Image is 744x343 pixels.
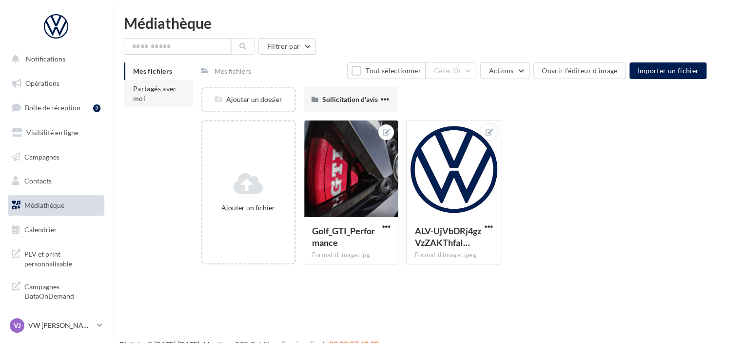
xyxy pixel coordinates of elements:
[24,247,100,268] span: PLV et print personnalisable
[637,66,699,75] span: Importer un fichier
[14,321,21,330] span: VJ
[24,152,59,161] span: Campagnes
[312,225,375,248] span: Golf_GTI_Performance
[312,251,391,260] div: Format d'image: jpg
[25,79,59,87] span: Opérations
[347,62,425,79] button: Tout sélectionner
[8,316,104,335] a: VJ VW [PERSON_NAME] [GEOGRAPHIC_DATA]
[6,73,106,94] a: Opérations
[24,280,100,301] span: Campagnes DataOnDemand
[6,276,106,305] a: Campagnes DataOnDemand
[215,66,251,76] div: Mes fichiers
[6,220,106,240] a: Calendrier
[489,66,513,75] span: Actions
[6,171,106,191] a: Contacts
[6,97,106,118] a: Boîte de réception2
[452,67,461,75] span: (0)
[124,16,732,30] div: Médiathèque
[24,177,52,185] span: Contacts
[6,49,102,69] button: Notifications
[25,103,80,112] span: Boîte de réception
[426,62,477,79] button: Gérer(0)
[202,95,294,104] div: Ajouter un dossier
[629,62,706,79] button: Importer un fichier
[322,95,378,103] span: Sollicitation d'avis
[6,195,106,216] a: Médiathèque
[414,225,481,248] span: ALV-UjVbDRj4gzVzZAKThfaIZ110g_mhbHRczV6h-hcYCq0nFwbEuUOf
[480,62,529,79] button: Actions
[28,321,93,330] p: VW [PERSON_NAME] [GEOGRAPHIC_DATA]
[26,55,65,63] span: Notifications
[133,67,172,75] span: Mes fichiers
[93,104,100,112] div: 2
[6,147,106,167] a: Campagnes
[6,243,106,272] a: PLV et print personnalisable
[24,225,57,234] span: Calendrier
[414,251,493,260] div: Format d'image: jpeg
[258,38,316,55] button: Filtrer par
[206,203,291,213] div: Ajouter un fichier
[133,84,177,102] span: Partagés avec moi
[24,201,64,209] span: Médiathèque
[6,122,106,143] a: Visibilité en ligne
[26,128,78,137] span: Visibilité en ligne
[533,62,626,79] button: Ouvrir l'éditeur d'image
